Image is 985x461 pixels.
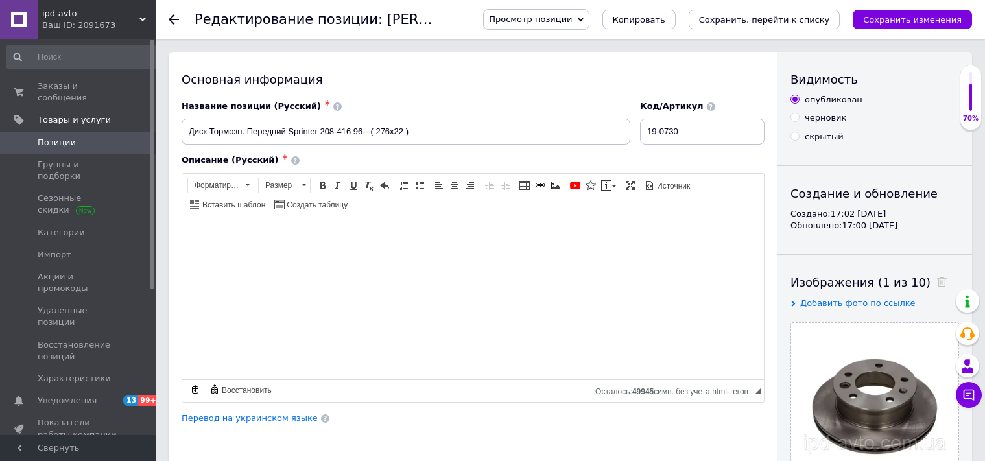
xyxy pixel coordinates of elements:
[182,217,764,379] iframe: Визуальный текстовый редактор, A33E897A-6F9B-45B5-A445-9438D3A3F34B
[38,395,97,407] span: Уведомления
[42,19,156,31] div: Ваш ID: 2091673
[362,178,376,193] a: Убрать форматирование
[42,8,139,19] span: ipd-avto
[38,271,120,294] span: Акции и промокоды
[655,181,690,192] span: Источник
[956,382,982,408] button: Чат с покупателем
[412,178,427,193] a: Вставить / удалить маркированный список
[324,99,330,108] span: ✱
[800,298,916,308] span: Добавить фото по ссылке
[533,178,547,193] a: Вставить/Редактировать ссылку (Ctrl+L)
[568,178,582,193] a: Добавить видео с YouTube
[138,395,160,406] span: 99+
[805,94,862,106] div: опубликован
[790,220,959,231] div: Обновлено: 17:00 [DATE]
[38,339,120,362] span: Восстановление позиций
[599,178,618,193] a: Вставить сообщение
[613,15,665,25] span: Копировать
[38,159,120,182] span: Группы и подборки
[38,80,120,104] span: Заказы и сообщения
[498,178,512,193] a: Увеличить отступ
[38,249,71,261] span: Импорт
[6,45,160,69] input: Поиск
[281,153,287,161] span: ✱
[689,10,840,29] button: Сохранить, перейти к списку
[182,413,318,423] a: Перевод на украинском языке
[208,383,274,397] a: Восстановить
[38,137,76,148] span: Позиции
[489,14,572,24] span: Просмотр позиции
[549,178,563,193] a: Изображение
[602,10,676,29] button: Копировать
[200,200,265,211] span: Вставить шаблон
[397,178,411,193] a: Вставить / удалить нумерованный список
[640,101,704,111] span: Код/Артикул
[182,119,630,145] input: Например, H&M женское платье зеленое 38 размер вечернее макси с блестками
[790,274,959,290] div: Изображения (1 из 10)
[447,178,462,193] a: По центру
[331,178,345,193] a: Курсив (Ctrl+I)
[285,200,348,211] span: Создать таблицу
[188,197,267,211] a: Вставить шаблон
[805,112,846,124] div: черновик
[259,178,298,193] span: Размер
[123,395,138,406] span: 13
[346,178,361,193] a: Подчеркнутый (Ctrl+U)
[863,15,962,25] i: Сохранить изменения
[755,388,761,394] span: Перетащите для изменения размера
[38,114,111,126] span: Товары и услуги
[432,178,446,193] a: По левому краю
[169,14,179,25] div: Вернуться назад
[482,178,497,193] a: Уменьшить отступ
[182,101,321,111] span: Название позиции (Русский)
[220,385,272,396] span: Восстановить
[790,185,959,202] div: Создание и обновление
[960,65,982,130] div: 70% Качество заполнения
[182,71,765,88] div: Основная информация
[188,178,241,193] span: Форматирование
[463,178,477,193] a: По правому краю
[195,12,807,27] h1: Редактирование позиции: Диск Тормозн. Передний Sprinter 208-416 96-- ( 276x22 )
[853,10,972,29] button: Сохранить изменения
[188,383,202,397] a: Сделать резервную копию сейчас
[790,208,959,220] div: Создано: 17:02 [DATE]
[790,71,959,88] div: Видимость
[187,178,254,193] a: Форматирование
[595,384,755,396] div: Подсчет символов
[38,227,85,239] span: Категории
[960,114,981,123] div: 70%
[584,178,598,193] a: Вставить иконку
[182,155,278,165] span: Описание (Русский)
[699,15,830,25] i: Сохранить, перейти к списку
[632,387,654,396] span: 49945
[377,178,392,193] a: Отменить (Ctrl+Z)
[38,305,120,328] span: Удаленные позиции
[623,178,637,193] a: Развернуть
[38,417,120,440] span: Показатели работы компании
[38,193,120,216] span: Сезонные скидки
[517,178,532,193] a: Таблица
[258,178,311,193] a: Размер
[315,178,329,193] a: Полужирный (Ctrl+B)
[38,373,111,384] span: Характеристики
[272,197,350,211] a: Создать таблицу
[643,178,692,193] a: Источник
[805,131,844,143] div: скрытый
